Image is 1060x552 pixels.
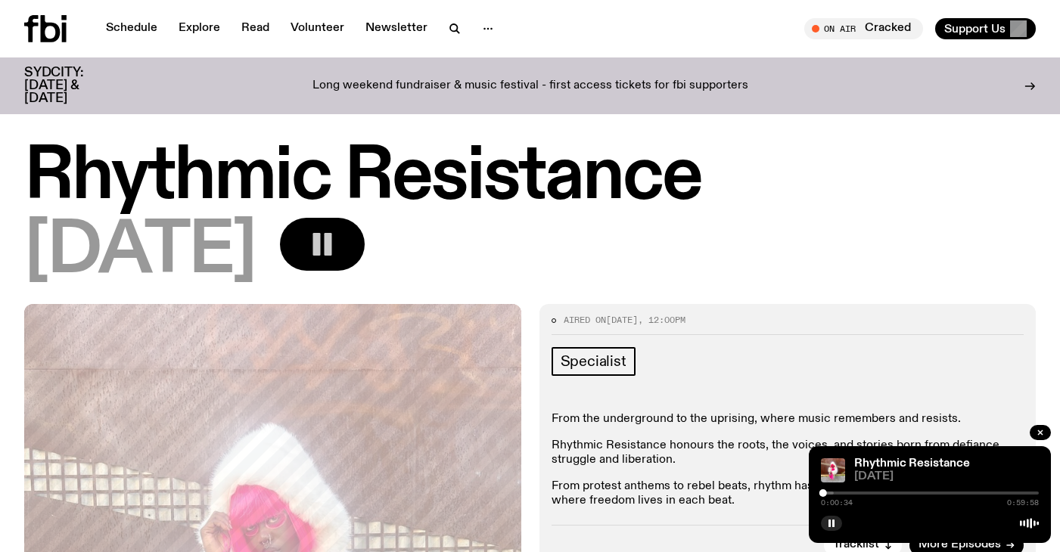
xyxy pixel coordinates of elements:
span: , 12:00pm [638,314,685,326]
h1: Rhythmic Resistance [24,144,1036,212]
span: Tracklist [833,539,879,550]
span: Aired on [564,314,606,326]
span: [DATE] [24,218,256,286]
span: More Episodes [919,539,1001,550]
button: On AirCracked [804,18,923,39]
a: Schedule [97,18,166,39]
span: 0:59:58 [1007,499,1039,507]
p: From the underground to the uprising, where music remembers and resists. [552,412,1024,426]
p: From protest anthems to rebel beats, rhythm has always been a form of resistance where freedom li... [552,479,1024,508]
a: Rhythmic Resistance [854,457,970,470]
span: [DATE] [854,471,1039,482]
img: Attu crouches on gravel in front of a brown wall. They are wearing a white fur coat with a hood, ... [821,458,845,482]
a: Specialist [552,347,636,376]
span: 0:00:34 [821,499,853,507]
p: Rhythmic Resistance honours the roots, the voices, and stories born from defiance, struggle and l... [552,439,1024,467]
p: Long weekend fundraiser & music festival - first access tickets for fbi supporters [312,79,748,93]
a: Explore [169,18,229,39]
span: Support Us [944,22,1006,36]
button: Support Us [935,18,1036,39]
a: Read [232,18,278,39]
span: Specialist [561,353,626,370]
h3: SYDCITY: [DATE] & [DATE] [24,67,121,105]
a: Newsletter [356,18,437,39]
span: [DATE] [606,314,638,326]
a: Volunteer [281,18,353,39]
